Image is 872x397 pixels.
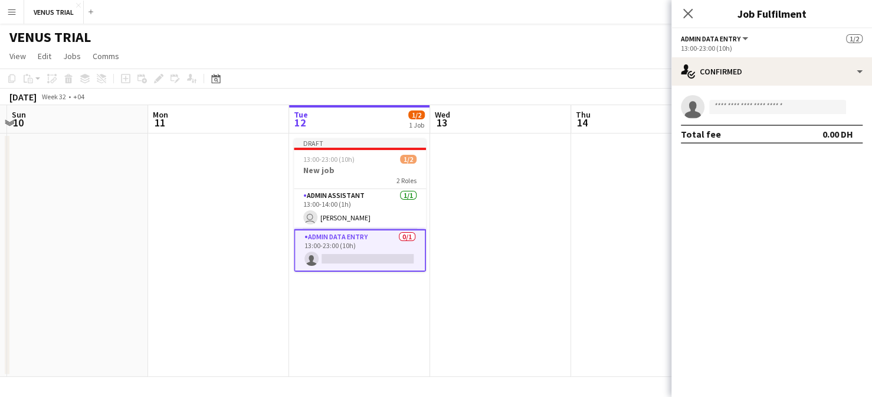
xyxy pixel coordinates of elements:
div: [DATE] [9,91,37,103]
button: VENUS TRIAL [24,1,84,24]
app-card-role: Admin Assistant1/113:00-14:00 (1h) [PERSON_NAME] [294,189,426,229]
button: Admin Data Entry [681,34,750,43]
span: Edit [38,51,51,61]
span: 1/2 [400,155,417,164]
span: 2 Roles [396,176,417,185]
span: 13 [433,116,450,129]
div: 13:00-23:00 (10h) [681,44,863,53]
a: Comms [88,48,124,64]
app-card-role: Admin Data Entry0/113:00-23:00 (10h) [294,229,426,272]
span: Sun [12,109,26,120]
h3: Job Fulfilment [671,6,872,21]
span: Mon [153,109,168,120]
div: Draft [294,138,426,148]
span: 10 [10,116,26,129]
div: 0.00 DH [822,128,853,140]
span: 14 [574,116,591,129]
span: Comms [93,51,119,61]
div: +04 [73,92,84,101]
span: 12 [292,116,308,129]
app-job-card: Draft13:00-23:00 (10h)1/2New job2 RolesAdmin Assistant1/113:00-14:00 (1h) [PERSON_NAME]Admin Data... [294,138,426,272]
span: Jobs [63,51,81,61]
span: Week 32 [39,92,68,101]
a: Edit [33,48,56,64]
span: Tue [294,109,308,120]
div: Total fee [681,128,721,140]
span: Wed [435,109,450,120]
div: 1 Job [409,121,424,129]
span: Thu [576,109,591,120]
div: Confirmed [671,57,872,86]
a: Jobs [58,48,86,64]
span: Admin Data Entry [681,34,740,43]
h1: VENUS TRIAL [9,28,91,46]
span: 1/2 [846,34,863,43]
h3: New job [294,165,426,175]
span: 11 [151,116,168,129]
span: View [9,51,26,61]
span: 13:00-23:00 (10h) [303,155,355,164]
a: View [5,48,31,64]
span: 1/2 [408,110,425,119]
